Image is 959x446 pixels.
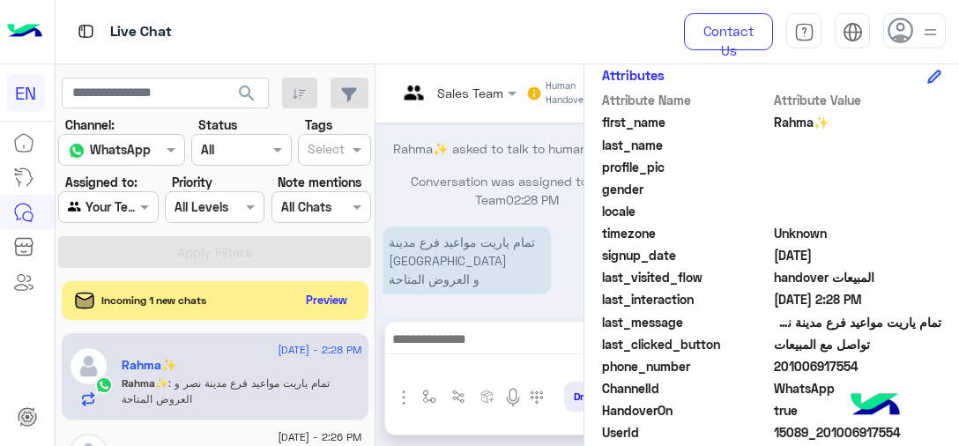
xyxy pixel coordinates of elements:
[122,376,168,390] span: Rahma✨
[774,290,942,308] span: 2025-08-10T12:28:20.152Z
[7,13,42,50] img: Logo
[843,22,863,42] img: tab
[919,21,941,43] img: profile
[844,375,906,437] img: hulul-logo.png
[602,67,665,83] h6: Attributes
[786,13,821,50] a: tab
[774,268,942,286] span: handover المبيعات
[305,139,345,162] div: Select
[774,91,942,109] span: Attribute Value
[602,335,770,353] span: last_clicked_button
[278,173,361,191] label: Note mentions
[65,173,138,191] label: Assigned to:
[422,390,436,404] img: select flow
[602,268,770,286] span: last_visited_flow
[602,136,770,154] span: last_name
[564,382,606,412] button: Drop
[383,227,551,294] p: 10/8/2025, 2:28 PM
[75,20,97,42] img: tab
[602,423,770,442] span: UserId
[602,91,770,109] span: Attribute Name
[546,79,610,108] small: Human Handover
[7,74,45,112] div: EN
[473,383,502,412] button: create order
[480,390,494,404] img: create order
[95,376,113,394] img: WhatsApp
[383,139,651,158] p: Rahma✨ asked to talk to human
[444,383,473,412] button: Trigger scenario
[602,202,770,220] span: locale
[506,192,559,207] span: 02:28 PM
[122,358,176,373] h5: Rahma✨
[602,246,770,264] span: signup_date
[451,390,465,404] img: Trigger scenario
[774,313,942,331] span: تمام ياريت مواعيد فرع مدينة نصر و العروض المتاحة
[602,113,770,131] span: first_name
[774,401,942,420] span: true
[530,390,544,405] img: make a call
[299,287,355,313] button: Preview
[383,172,651,210] p: Conversation was assigned to Sales Team
[58,236,371,268] button: Apply Filters
[774,246,942,264] span: 2024-12-07T15:53:35.489Z
[602,224,770,242] span: timezone
[278,429,361,445] span: [DATE] - 2:26 PM
[602,290,770,308] span: last_interaction
[305,115,332,134] label: Tags
[278,342,361,358] span: [DATE] - 2:28 PM
[122,376,330,405] span: تمام ياريت مواعيد فرع مدينة نصر و العروض المتاحة
[684,13,773,50] a: Contact Us
[110,20,172,44] p: Live Chat
[774,379,942,398] span: 2
[774,202,942,220] span: null
[602,180,770,198] span: gender
[69,346,108,386] img: defaultAdmin.png
[236,83,257,104] span: search
[794,22,814,42] img: tab
[774,335,942,353] span: تواصل مع المبيعات
[226,78,269,115] button: search
[101,293,206,308] span: Incoming 1 new chats
[198,115,237,134] label: Status
[602,158,770,176] span: profile_pic
[774,113,942,131] span: Rahma✨
[393,387,414,408] img: send attachment
[502,387,524,408] img: send voice note
[774,180,942,198] span: null
[774,423,942,442] span: 15089_201006917554
[172,173,212,191] label: Priority
[532,109,584,124] span: 02:28 PM
[383,302,430,316] span: 02:28 PM
[65,115,115,134] label: Channel:
[602,379,770,398] span: ChannelId
[602,313,770,331] span: last_message
[774,357,942,375] span: 201006917554
[602,357,770,375] span: phone_number
[415,383,444,412] button: select flow
[602,401,770,420] span: HandoverOn
[774,224,942,242] span: Unknown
